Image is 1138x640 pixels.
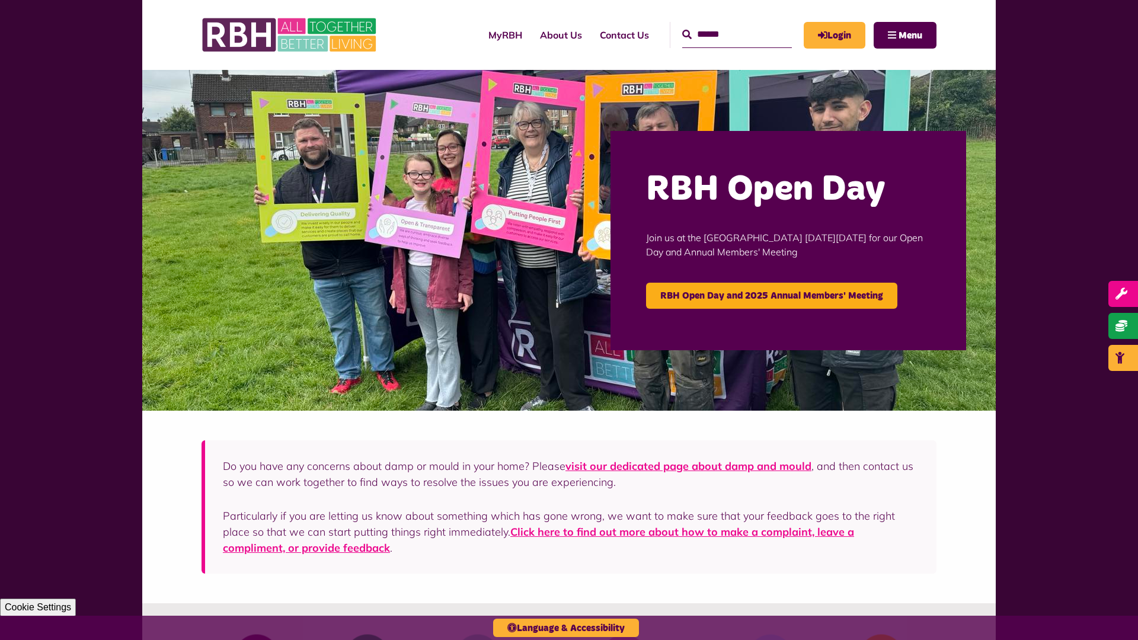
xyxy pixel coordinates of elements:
[646,283,897,309] a: RBH Open Day and 2025 Annual Members' Meeting
[142,70,996,411] img: Image (22)
[646,167,931,213] h2: RBH Open Day
[223,508,919,556] p: Particularly if you are letting us know about something which has gone wrong, we want to make sur...
[646,213,931,277] p: Join us at the [GEOGRAPHIC_DATA] [DATE][DATE] for our Open Day and Annual Members' Meeting
[480,19,531,51] a: MyRBH
[202,12,379,58] img: RBH
[899,31,922,40] span: Menu
[874,22,936,49] button: Navigation
[223,458,919,490] p: Do you have any concerns about damp or mould in your home? Please , and then contact us so we can...
[565,459,811,473] a: visit our dedicated page about damp and mould
[591,19,658,51] a: Contact Us
[223,525,854,555] a: Click here to find out more about how to make a complaint, leave a compliment, or provide feedback
[493,619,639,637] button: Language & Accessibility
[531,19,591,51] a: About Us
[804,22,865,49] a: MyRBH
